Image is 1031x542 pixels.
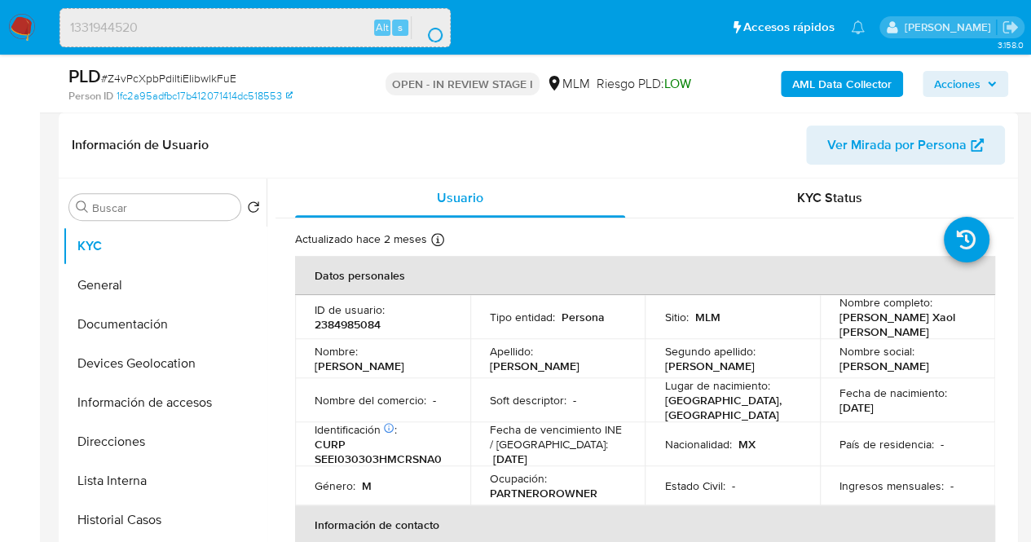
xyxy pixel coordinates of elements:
a: 1fc2a95adfbc17b412071414dc518553 [117,89,293,104]
span: Usuario [437,188,483,207]
button: Ver Mirada por Persona [806,126,1005,165]
span: Alt [376,20,389,35]
th: Datos personales [295,256,995,295]
p: Lugar de nacimiento : [664,378,769,393]
span: # Z4vPcXpbPdiltiEIibwlkFuE [101,70,236,86]
p: [PERSON_NAME] [315,359,404,373]
b: Person ID [68,89,113,104]
p: - [941,437,944,452]
a: Notificaciones [851,20,865,34]
button: Devices Geolocation [63,344,267,383]
b: AML Data Collector [792,71,892,97]
p: Estado Civil : [664,478,725,493]
p: M [362,478,372,493]
p: Nombre social : [839,344,914,359]
a: Salir [1002,19,1019,36]
p: [PERSON_NAME] [839,359,929,373]
p: CURP SEEI030303HMCRSNA0 [315,437,444,466]
span: LOW [664,74,691,93]
p: - [731,478,734,493]
button: Direcciones [63,422,267,461]
button: AML Data Collector [781,71,903,97]
span: 3.158.0 [997,38,1023,51]
button: Buscar [76,200,89,214]
p: Fecha de vencimiento INE / [GEOGRAPHIC_DATA] : [490,422,626,452]
p: [PERSON_NAME] [664,359,754,373]
p: PARTNEROROWNER [490,486,597,500]
span: Acciones [934,71,980,97]
p: Apellido : [490,344,533,359]
p: - [950,478,954,493]
input: Buscar [92,200,234,215]
p: - [573,393,576,408]
p: País de residencia : [839,437,934,452]
p: Ocupación : [490,471,547,486]
p: Nombre del comercio : [315,393,426,408]
button: Información de accesos [63,383,267,422]
b: PLD [68,63,101,89]
p: [PERSON_NAME] [490,359,579,373]
span: KYC Status [797,188,862,207]
p: Soft descriptor : [490,393,566,408]
span: Ver Mirada por Persona [827,126,967,165]
p: [DATE] [839,400,874,415]
span: s [398,20,403,35]
button: General [63,266,267,305]
p: Tipo entidad : [490,310,555,324]
p: [DATE] [493,452,527,466]
p: - [433,393,436,408]
p: [PERSON_NAME] Xaol [PERSON_NAME] [839,310,969,339]
div: MLM [546,75,590,93]
p: Ingresos mensuales : [839,478,944,493]
button: KYC [63,227,267,266]
p: MLM [694,310,720,324]
p: [GEOGRAPHIC_DATA], [GEOGRAPHIC_DATA] [664,393,794,422]
p: Género : [315,478,355,493]
p: ID de usuario : [315,302,385,317]
p: Nombre completo : [839,295,932,310]
p: Fecha de nacimiento : [839,386,947,400]
h1: Información de Usuario [72,137,209,153]
p: Sitio : [664,310,688,324]
p: OPEN - IN REVIEW STAGE I [386,73,540,95]
button: Documentación [63,305,267,344]
p: Segundo apellido : [664,344,755,359]
p: Persona [562,310,605,324]
button: search-icon [411,16,444,39]
p: Nacionalidad : [664,437,731,452]
button: Historial Casos [63,500,267,540]
button: Volver al orden por defecto [247,200,260,218]
button: Acciones [923,71,1008,97]
button: Lista Interna [63,461,267,500]
p: Actualizado hace 2 meses [295,231,427,247]
input: Buscar usuario o caso... [60,17,450,38]
p: 2384985084 [315,317,381,332]
p: MX [738,437,755,452]
span: Riesgo PLD: [597,75,691,93]
span: Accesos rápidos [743,19,835,36]
p: Nombre : [315,344,358,359]
p: Identificación : [315,422,397,437]
p: nancy.sanchezgarcia@mercadolibre.com.mx [904,20,996,35]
